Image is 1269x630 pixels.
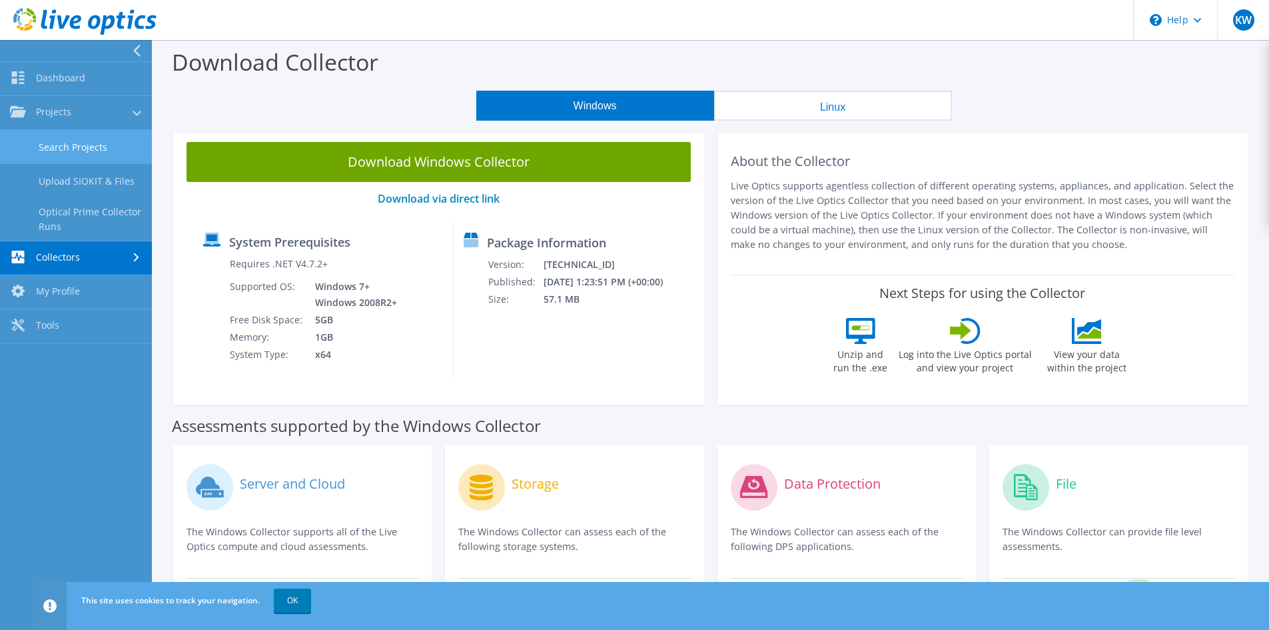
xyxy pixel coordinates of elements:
td: Memory: [229,329,305,346]
td: x64 [305,346,400,363]
p: The Windows Collector supports all of the Live Optics compute and cloud assessments. [187,525,418,554]
td: Free Disk Space: [229,311,305,329]
p: Live Optics supports agentless collection of different operating systems, appliances, and applica... [731,179,1235,252]
label: Next Steps for using the Collector [879,285,1085,301]
label: Storage [512,477,559,491]
strong: Avamar [731,580,767,593]
h2: About the Collector [731,153,1235,169]
td: [DATE] 1:23:51 PM (+00:00) [543,273,681,291]
span: This site uses cookies to track your navigation. [81,595,260,606]
svg: \n [1150,14,1162,26]
button: Windows [476,91,714,121]
label: Unzip and run the .exe [830,344,891,375]
label: Download Collector [172,47,378,77]
td: [TECHNICAL_ID] [543,256,681,273]
label: Package Information [487,236,606,249]
a: OK [274,589,311,613]
td: System Type: [229,346,305,363]
label: Server and Cloud [240,477,345,491]
label: Requires .NET V4.7.2+ [230,257,328,271]
label: Data Protection [784,477,881,491]
p: The Windows Collector can provide file level assessments. [1003,525,1234,554]
td: Version: [488,256,543,273]
td: Size: [488,291,543,308]
a: Download Windows Collector [187,142,691,182]
td: Supported OS: [229,278,305,311]
button: Linux [714,91,952,121]
strong: Clariion/VNX [459,580,518,593]
label: Log into the Live Optics portal and view your project [898,344,1033,375]
label: System Prerequisites [229,235,350,249]
td: Published: [488,273,543,291]
p: The Windows Collector can assess each of the following DPS applications. [731,525,963,554]
strong: Dossier File Assessment [1003,580,1114,593]
span: KW [1233,9,1254,31]
label: Assessments supported by the Windows Collector [172,419,541,433]
strong: Optical Prime [187,580,250,593]
label: File [1056,477,1076,491]
td: 1GB [305,329,400,346]
a: Download via direct link [378,191,500,206]
td: 57.1 MB [543,291,681,308]
td: Windows 7+ Windows 2008R2+ [305,278,400,311]
label: View your data within the project [1039,344,1135,375]
p: The Windows Collector can assess each of the following storage systems. [458,525,690,554]
td: 5GB [305,311,400,329]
